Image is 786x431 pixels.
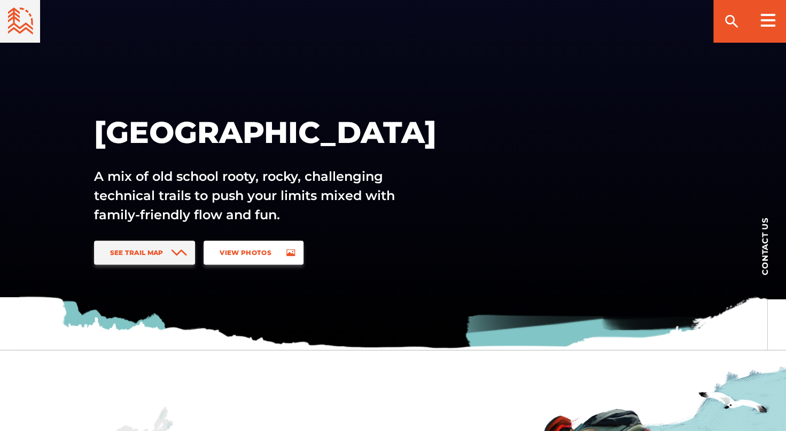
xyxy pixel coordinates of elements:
h1: [GEOGRAPHIC_DATA] [94,114,489,151]
a: Contact us [743,201,786,291]
a: See Trail Map [94,241,196,265]
p: A mix of old school rooty, rocky, challenging technical trails to push your limits mixed with fam... [94,167,419,225]
span: Contact us [761,217,769,275]
a: View Photos [204,241,303,265]
span: View Photos [220,249,271,257]
span: See Trail Map [110,249,164,257]
ion-icon: search [723,13,740,30]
